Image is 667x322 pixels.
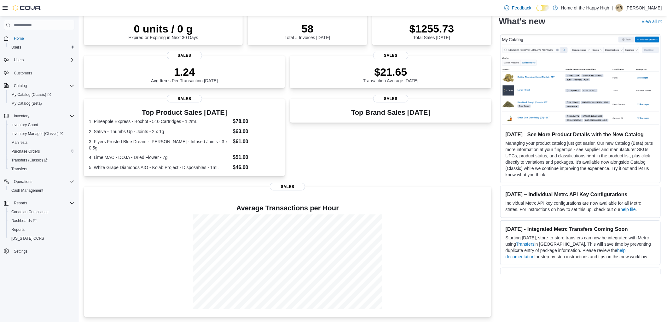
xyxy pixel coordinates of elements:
p: Home of the Happy High [561,4,609,12]
span: My Catalog (Classic) [9,91,74,98]
span: My Catalog (Beta) [9,100,74,107]
a: Transfers (Classic) [6,156,77,165]
a: My Catalog (Beta) [9,100,44,107]
a: Customers [11,69,35,77]
span: Dashboards [11,218,37,223]
span: Sales [373,52,409,59]
span: Inventory Count [9,121,74,129]
h4: Average Transactions per Hour [89,204,486,212]
p: $21.65 [363,66,419,78]
span: Users [11,45,21,50]
h3: [DATE] - Old Hub End Date [506,273,655,279]
a: Transfers [516,242,535,247]
button: Users [1,56,77,64]
div: Total # Invoices [DATE] [285,22,330,40]
span: Home [14,36,24,41]
a: My Catalog (Classic) [6,90,77,99]
p: $1255.73 [409,22,454,35]
a: Inventory Manager (Classic) [6,129,77,138]
h3: Top Product Sales [DATE] [89,109,280,116]
a: [US_STATE] CCRS [9,235,47,242]
span: Manifests [11,140,27,145]
span: Cash Management [11,188,43,193]
span: My Catalog (Classic) [11,92,51,97]
p: [PERSON_NAME] [626,4,662,12]
dd: $51.00 [233,154,280,161]
div: Transaction Average [DATE] [363,66,419,83]
a: Inventory Manager (Classic) [9,130,66,138]
span: Reports [11,227,25,232]
h3: [DATE] - See More Product Details with the New Catalog [506,131,655,138]
h3: Top Brand Sales [DATE] [351,109,430,116]
img: Cova [13,5,41,11]
span: Users [14,57,24,62]
span: Inventory [14,114,29,119]
button: Settings [1,247,77,256]
dd: $63.00 [233,128,280,135]
span: Inventory Count [11,122,38,127]
span: Canadian Compliance [9,208,74,216]
p: Managing your product catalog just got easier. Our new Catalog (Beta) puts more information at yo... [506,140,655,178]
a: Users [9,44,24,51]
span: Customers [14,71,32,76]
a: Reports [9,226,27,233]
span: Sales [373,95,409,102]
a: Feedback [502,2,534,14]
button: Reports [1,199,77,208]
button: Customers [1,68,77,77]
button: Reports [11,199,30,207]
a: Canadian Compliance [9,208,51,216]
a: Transfers [9,165,30,173]
span: Catalog [11,82,74,90]
dd: $46.00 [233,164,280,171]
span: Settings [14,249,27,254]
button: Transfers [6,165,77,173]
button: Catalog [11,82,29,90]
p: Starting [DATE], store-to-store transfers can now be integrated with Metrc using in [GEOGRAPHIC_D... [506,235,655,260]
h3: [DATE] - Integrated Metrc Transfers Coming Soon [506,226,655,232]
dt: 3. Flyers Frosted Blue Dream - [PERSON_NAME] - Infused Joints - 3 x 0.5g [89,138,230,151]
button: Operations [11,178,35,185]
a: Inventory Count [9,121,41,129]
span: [US_STATE] CCRS [11,236,44,241]
span: Users [11,56,74,64]
div: Expired or Expiring in Next 30 Days [129,22,198,40]
span: Manifests [9,139,74,146]
span: Sales [167,52,202,59]
button: [US_STATE] CCRS [6,234,77,243]
span: Home [11,34,74,42]
dt: 1. Pineapple Express - Boxhot - 510 Cartridges - 1.2mL [89,118,230,125]
button: Canadian Compliance [6,208,77,216]
a: Dashboards [9,217,39,225]
button: Manifests [6,138,77,147]
dt: 2. Sativa - Thumbs Up - Joints - 2 x 1g [89,128,230,135]
p: 1.24 [151,66,218,78]
span: Transfers (Classic) [9,156,74,164]
span: Feedback [512,5,531,11]
dt: 5. White Grape Diamonds AIO - Kolab Project - Disposables - 1mL [89,164,230,171]
span: Purchase Orders [11,149,40,154]
p: | [612,4,613,12]
a: Manifests [9,139,30,146]
div: Total Sales [DATE] [409,22,454,40]
span: Transfers [11,167,27,172]
nav: Complex example [4,31,74,272]
a: help documentation [506,248,626,259]
div: Avg Items Per Transaction [DATE] [151,66,218,83]
span: Inventory Manager (Classic) [9,130,74,138]
span: Reports [11,199,74,207]
span: Purchase Orders [9,148,74,155]
span: Transfers (Classic) [11,158,48,163]
button: Catalog [1,81,77,90]
span: Inventory Manager (Classic) [11,131,63,136]
span: Cash Management [9,187,74,194]
button: Operations [1,177,77,186]
span: Washington CCRS [9,235,74,242]
button: Purchase Orders [6,147,77,156]
span: MB [617,4,622,12]
p: 58 [285,22,330,35]
button: Users [11,56,26,64]
button: Inventory [1,112,77,120]
a: Home [11,35,26,42]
